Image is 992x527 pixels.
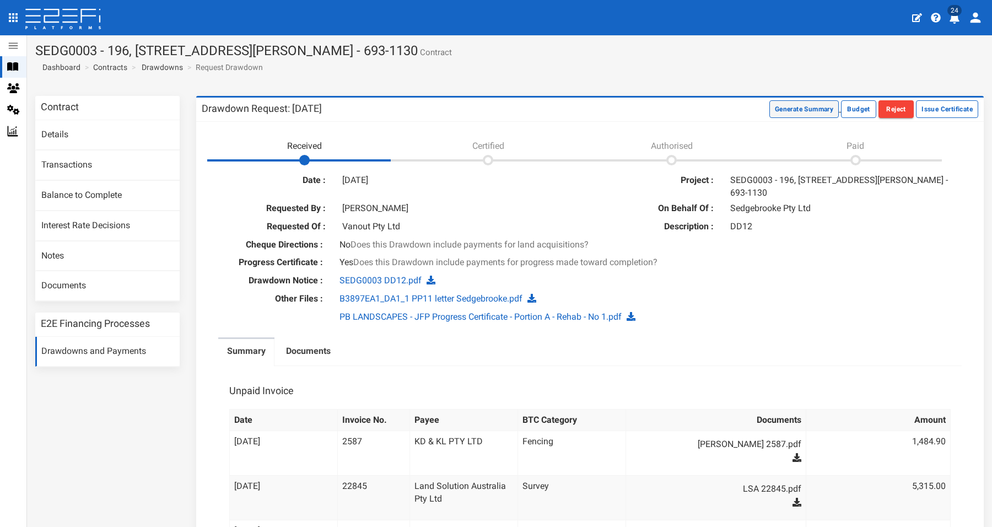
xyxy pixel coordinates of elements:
label: Drawdown Notice : [202,275,331,287]
th: Payee [409,409,517,431]
button: Budget [841,100,876,118]
a: Summary [218,339,274,367]
a: [PERSON_NAME] 2587.pdf [641,435,801,453]
div: Yes [331,256,849,269]
td: [DATE] [229,476,337,520]
td: 2587 [338,431,410,476]
label: Requested By : [210,202,334,215]
h3: Contract [41,102,79,112]
label: Other Files : [202,293,331,305]
td: 1,484.90 [806,431,951,476]
a: Budget [841,103,878,114]
span: Does this Drawdown include payments for land acquisitions? [351,239,589,250]
h3: E2E Financing Processes [41,319,150,329]
td: 5,315.00 [806,476,951,520]
td: Fencing [518,431,626,476]
span: Received [287,141,322,151]
th: Date [229,409,337,431]
button: Issue Certificate [916,100,978,118]
label: Summary [227,345,266,358]
a: Documents [277,339,339,367]
label: Description : [598,221,722,233]
td: Survey [518,476,626,520]
a: SEDG0003 DD12.pdf [339,275,422,286]
td: KD & KL PTY LTD [409,431,517,476]
td: 22845 [338,476,410,520]
div: Vanout Pty Ltd [334,221,582,233]
div: [DATE] [334,174,582,187]
span: Does this Drawdown include payments for progress made toward completion? [353,257,657,267]
a: Dashboard [38,62,80,73]
a: Drawdowns [142,62,183,73]
span: Dashboard [38,63,80,72]
div: DD12 [722,221,970,233]
a: Details [35,120,180,150]
a: Transactions [35,150,180,180]
small: Contract [418,49,452,57]
th: BTC Category [518,409,626,431]
th: Documents [626,409,806,431]
a: Contracts [93,62,127,73]
li: Request Drawdown [185,62,263,73]
a: Drawdowns and Payments [35,337,180,367]
a: PB LANDSCAPES - JFP Progress Certificate - Portion A - Rehab - No 1.pdf [339,311,622,322]
div: SEDG0003 - 196, [STREET_ADDRESS][PERSON_NAME] - 693-1130 [722,174,970,200]
a: LSA 22845.pdf [641,480,801,498]
label: Project : [598,174,722,187]
div: No [331,239,849,251]
button: Generate Summary [769,100,839,118]
a: Issue Certificate [916,103,978,114]
h3: Unpaid Invoice [229,386,294,396]
span: Authorised [651,141,693,151]
div: Sedgebrooke Pty Ltd [722,202,970,215]
label: Cheque Directions : [202,239,331,251]
label: Progress Certificate : [202,256,331,269]
button: Reject [878,100,914,118]
h3: Drawdown Request: [DATE] [202,104,322,114]
td: [DATE] [229,431,337,476]
td: Land Solution Australia Pty Ltd [409,476,517,520]
a: B3897EA1_DA1_1 PP11 letter Sedgebrooke.pdf [339,293,522,304]
div: [PERSON_NAME] [334,202,582,215]
label: On Behalf Of : [598,202,722,215]
label: Date : [210,174,334,187]
span: Paid [847,141,864,151]
th: Invoice No. [338,409,410,431]
label: Documents [286,345,331,358]
a: Balance to Complete [35,181,180,211]
a: Documents [35,271,180,301]
span: Certified [472,141,504,151]
a: Notes [35,241,180,271]
a: Interest Rate Decisions [35,211,180,241]
label: Requested Of : [210,221,334,233]
h1: SEDG0003 - 196, [STREET_ADDRESS][PERSON_NAME] - 693-1130 [35,44,984,58]
th: Amount [806,409,951,431]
